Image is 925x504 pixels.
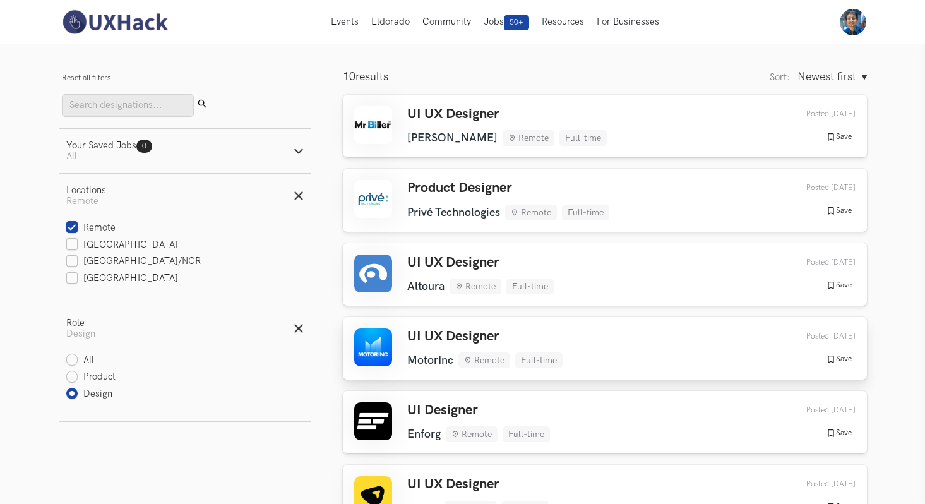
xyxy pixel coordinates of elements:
[343,243,867,306] a: UI UX Designer Altoura Remote Full-time Posted [DATE] Save
[777,332,856,341] div: 27th Sep
[505,205,557,220] li: Remote
[66,196,98,207] span: Remote
[777,258,856,267] div: 29th Sep
[66,371,116,384] label: Product
[66,272,179,285] label: [GEOGRAPHIC_DATA]
[407,206,500,219] li: Privé Technologies
[66,328,95,339] span: Design
[407,354,453,367] li: MotorInc
[66,151,77,162] span: All
[343,70,355,83] span: 10
[506,279,554,294] li: Full-time
[777,405,856,415] div: 27th Sep
[66,140,152,151] div: Your Saved Jobs
[840,9,866,35] img: Your profile pic
[343,169,867,231] a: Product Designer Privé Technologies Remote Full-time Posted [DATE] Save
[770,72,790,83] label: Sort:
[797,70,867,83] button: Newest first, Sort:
[66,318,95,328] div: Role
[503,130,554,146] li: Remote
[59,218,311,306] div: LocationsRemote
[450,279,501,294] li: Remote
[407,106,607,123] h3: UI UX Designer
[66,388,113,401] label: Design
[407,402,550,419] h3: UI Designer
[343,391,867,453] a: UI Designer Enforg Remote Full-time Posted [DATE] Save
[59,306,311,351] button: RoleDesign
[407,180,609,196] h3: Product Designer
[777,109,856,119] div: 10th Oct
[562,205,609,220] li: Full-time
[407,428,441,441] li: Enforg
[559,130,607,146] li: Full-time
[59,129,311,173] button: Your Saved Jobs0 All
[343,317,867,380] a: UI UX Designer MotorInc Remote Full-time Posted [DATE] Save
[504,15,529,30] span: 50+
[407,131,498,145] li: [PERSON_NAME]
[407,255,554,271] h3: UI UX Designer
[62,73,111,83] button: Reset all filters
[407,328,563,345] h3: UI UX Designer
[62,94,194,117] input: Search
[446,426,498,442] li: Remote
[797,70,856,83] span: Newest first
[59,9,171,35] img: UXHack-logo.png
[822,205,856,217] button: Save
[343,95,867,157] a: UI UX Designer [PERSON_NAME] Remote Full-time Posted [DATE] Save
[66,255,201,268] label: [GEOGRAPHIC_DATA]/NCR
[343,70,388,83] p: results
[407,280,445,293] li: Altoura
[777,479,856,489] div: 26th Sep
[66,185,106,196] div: Locations
[66,354,95,368] label: All
[407,476,549,493] h3: UI UX Designer
[66,222,116,235] label: Remote
[822,354,856,365] button: Save
[822,280,856,291] button: Save
[515,352,563,368] li: Full-time
[777,183,856,193] div: 06th Oct
[458,352,510,368] li: Remote
[59,174,311,218] button: LocationsRemote
[822,131,856,143] button: Save
[822,428,856,439] button: Save
[66,239,179,252] label: [GEOGRAPHIC_DATA]
[142,141,146,151] span: 0
[59,351,311,421] div: RoleDesign
[503,426,550,442] li: Full-time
